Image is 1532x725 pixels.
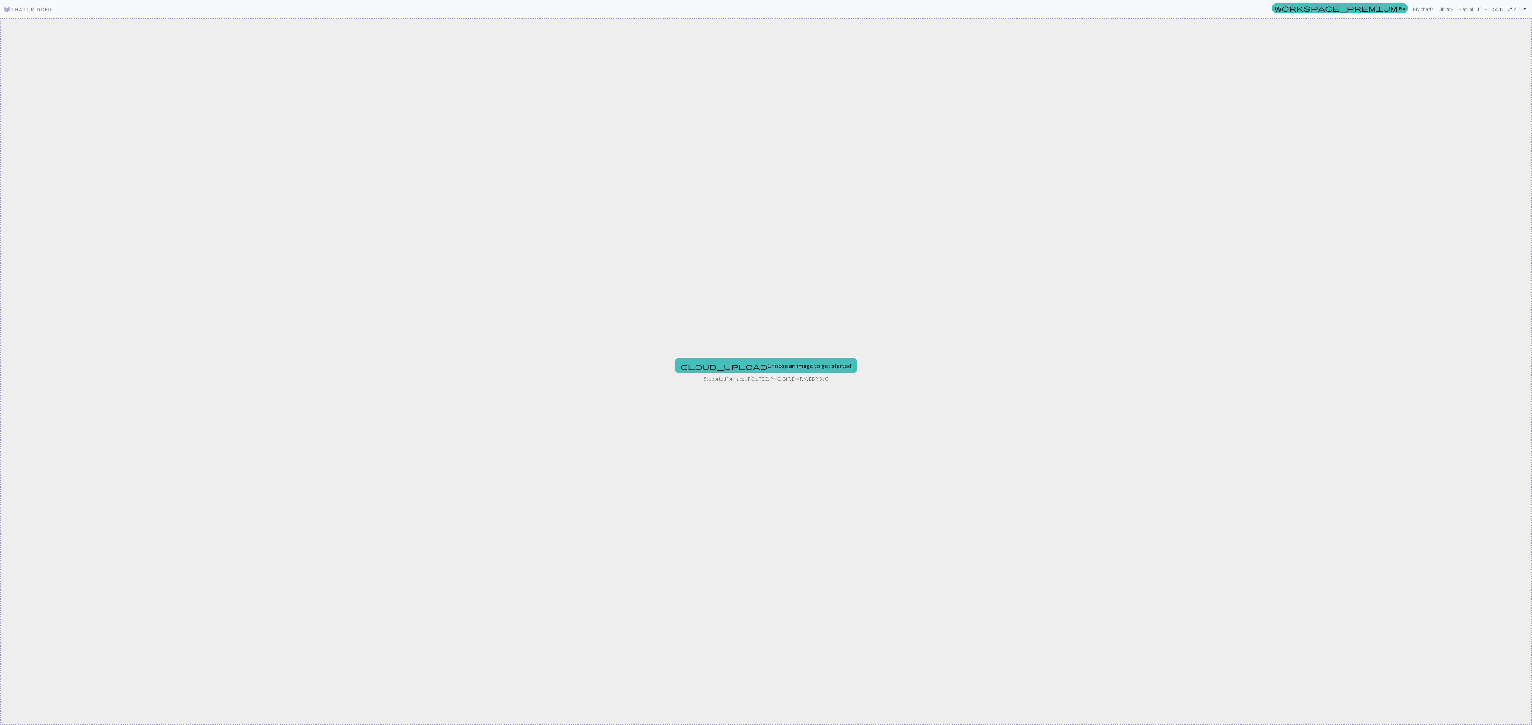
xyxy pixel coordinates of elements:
button: Choose an image to get started [675,358,857,373]
a: Library [1436,3,1456,15]
a: Hi[PERSON_NAME] [1475,3,1528,15]
a: Manual [1456,3,1475,15]
img: Logo [4,6,52,13]
a: My charts [1410,3,1436,15]
span: cloud_upload [680,362,767,371]
span: workspace_premium [1275,4,1397,12]
a: Pro [1272,3,1408,13]
p: Supported formats: JPG, JPEG, PNG, GIF, BMP, WEBP, SVG [704,375,829,382]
